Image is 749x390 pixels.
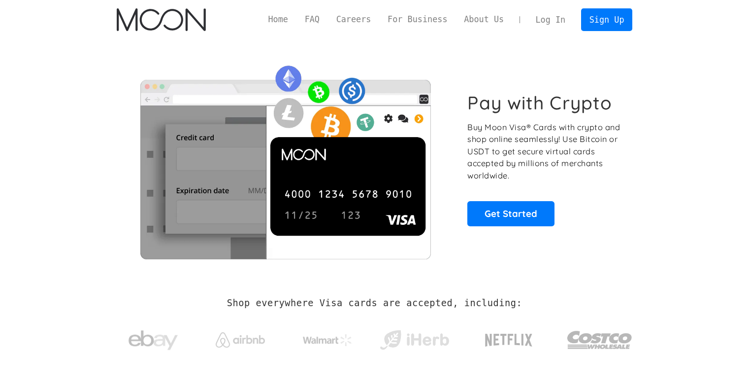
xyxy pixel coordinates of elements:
a: ebay [117,315,190,361]
img: Costco [567,321,633,358]
img: Netflix [484,328,533,353]
a: About Us [456,13,512,26]
img: Walmart [303,334,352,346]
a: Costco [567,312,633,363]
img: Moon Cards let you spend your crypto anywhere Visa is accepted. [117,59,454,259]
a: home [117,8,206,31]
a: Get Started [467,201,554,226]
a: Walmart [291,324,364,351]
a: FAQ [296,13,328,26]
h1: Pay with Crypto [467,92,612,114]
p: Buy Moon Visa® Cards with crypto and shop online seamlessly! Use Bitcoin or USDT to get secure vi... [467,121,621,182]
img: Airbnb [216,332,265,348]
a: Airbnb [203,322,277,353]
a: For Business [379,13,456,26]
a: Netflix [465,318,553,357]
h2: Shop everywhere Visa cards are accepted, including: [227,298,522,309]
img: Moon Logo [117,8,206,31]
a: Home [260,13,296,26]
img: iHerb [378,327,451,353]
a: Sign Up [581,8,632,31]
img: ebay [129,325,178,356]
a: Careers [328,13,379,26]
a: Log In [527,9,574,31]
a: iHerb [378,318,451,358]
